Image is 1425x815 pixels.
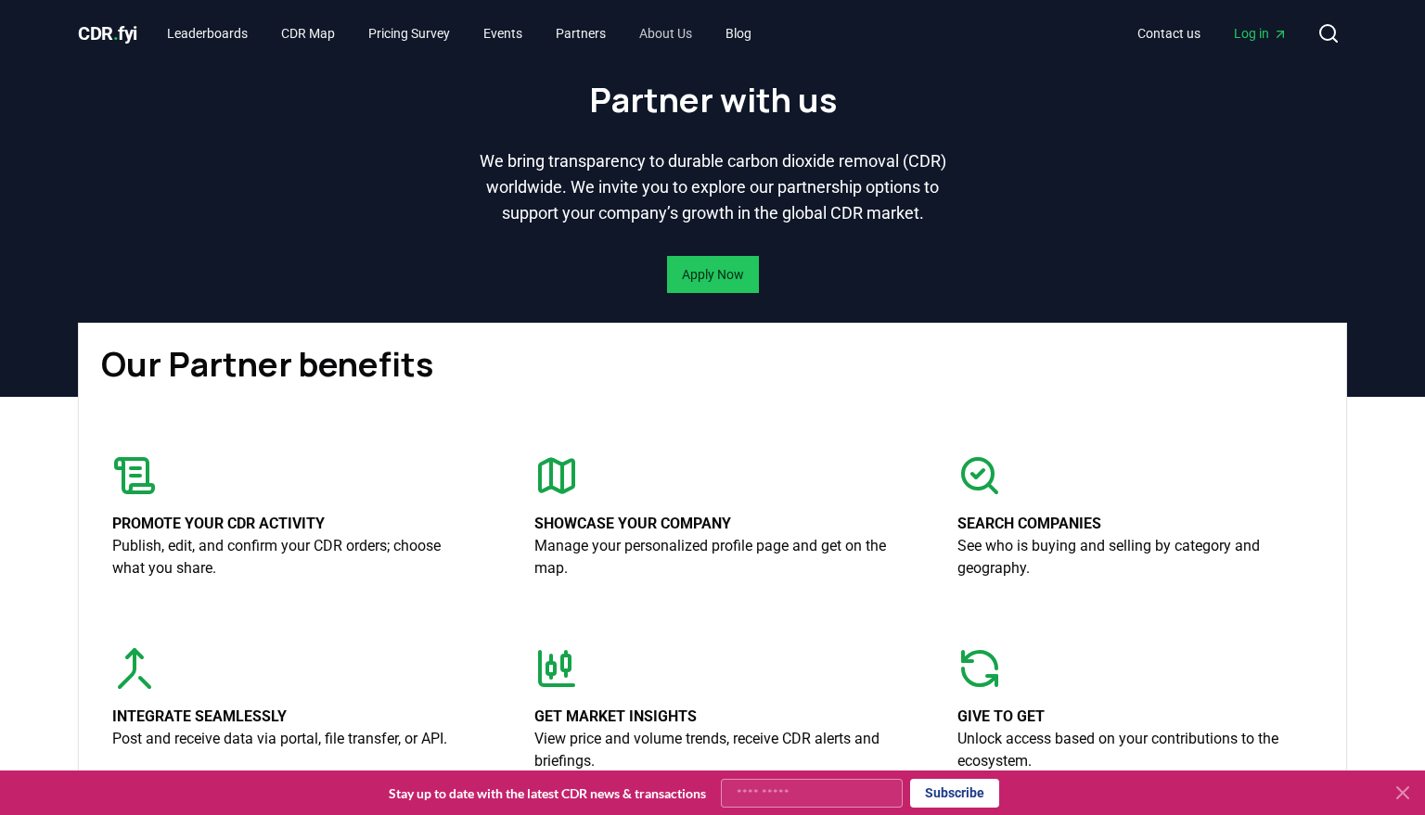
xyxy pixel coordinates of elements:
p: Search companies [957,513,1313,535]
a: CDR Map [266,17,350,50]
p: View price and volume trends, receive CDR alerts and briefings. [534,728,890,772]
p: Manage your personalized profile page and get on the map. [534,535,890,579]
nav: Main [1123,17,1303,50]
p: Post and receive data via portal, file transfer, or API. [112,728,447,750]
a: Pricing Survey [353,17,465,50]
a: Contact us [1123,17,1215,50]
h1: Partner with us [589,82,837,119]
p: Get market insights [534,706,890,728]
a: Partners [541,17,621,50]
p: Publish, edit, and confirm your CDR orders; choose what you share. [112,535,468,579]
p: Give to get [957,706,1313,728]
a: Log in [1219,17,1303,50]
a: CDR.fyi [78,20,137,46]
button: Apply Now [667,256,759,293]
p: Integrate seamlessly [112,706,447,728]
a: About Us [624,17,707,50]
nav: Main [152,17,766,50]
h1: Our Partner benefits [101,346,1324,383]
span: Log in [1234,24,1288,43]
p: We bring transparency to durable carbon dioxide removal (CDR) worldwide. We invite you to explore... [475,148,950,226]
p: Unlock access based on your contributions to the ecosystem. [957,728,1313,772]
a: Events [469,17,537,50]
span: CDR fyi [78,22,137,45]
a: Apply Now [682,265,744,284]
p: Promote your CDR activity [112,513,468,535]
a: Leaderboards [152,17,263,50]
a: Blog [711,17,766,50]
p: Showcase your company [534,513,890,535]
span: . [113,22,119,45]
p: See who is buying and selling by category and geography. [957,535,1313,579]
